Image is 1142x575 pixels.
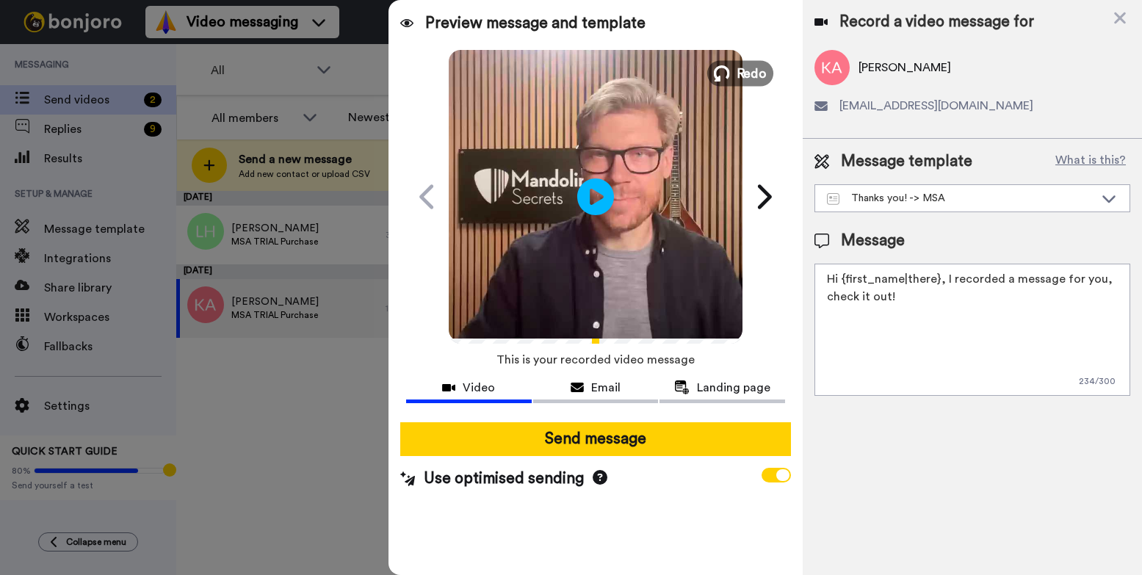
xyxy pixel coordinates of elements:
span: Use optimised sending [424,468,584,490]
span: Video [463,379,495,397]
span: [EMAIL_ADDRESS][DOMAIN_NAME] [839,97,1033,115]
span: Email [591,379,621,397]
span: Message template [841,151,972,173]
textarea: Hi {first_name|there}, I recorded a message for you, check it out! [814,264,1130,396]
div: Thanks you! -> MSA [827,191,1094,206]
span: Message [841,230,905,252]
button: What is this? [1051,151,1130,173]
button: Send message [400,422,791,456]
span: Landing page [697,379,770,397]
span: This is your recorded video message [496,344,695,376]
img: Message-temps.svg [827,193,839,205]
